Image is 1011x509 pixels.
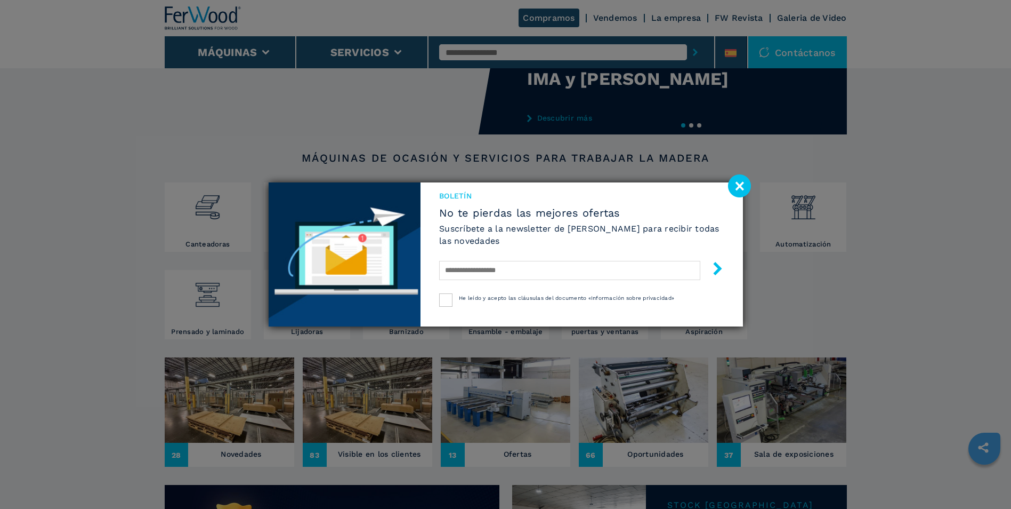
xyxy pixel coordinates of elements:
[269,182,421,327] img: Newsletter image
[439,222,724,247] h6: Suscríbete a la newsletter de [PERSON_NAME] para recibir todas las novedades
[439,190,724,201] span: Boletín
[700,258,724,283] button: submit-button
[459,295,674,301] span: He leído y acepto las cláusulas del documento «Información sobre privacidad»
[439,206,724,219] span: No te pierdas las mejores ofertas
